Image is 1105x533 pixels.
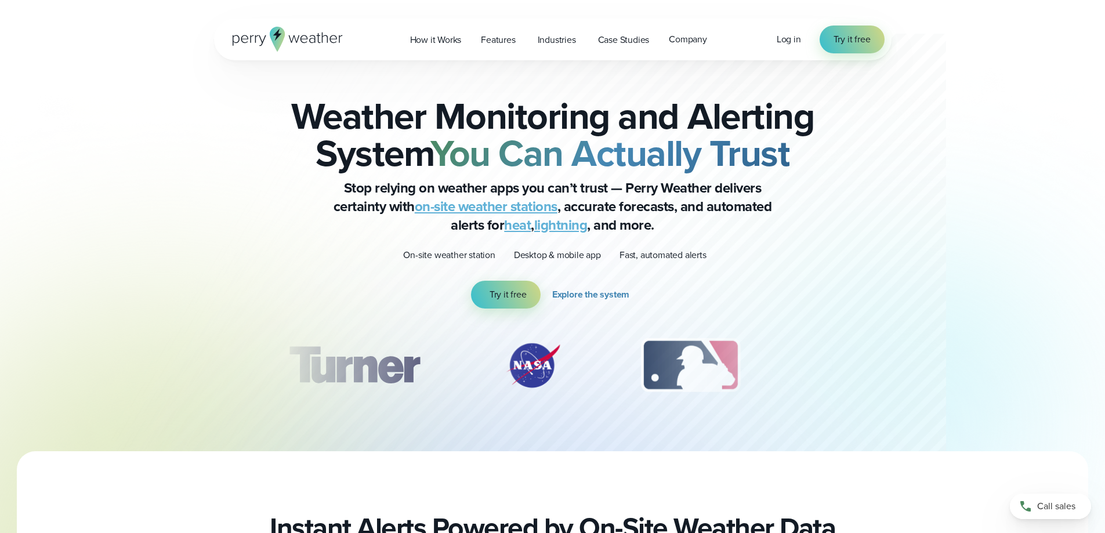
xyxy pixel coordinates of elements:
[430,126,789,180] strong: You Can Actually Trust
[492,336,574,394] img: NASA.svg
[321,179,785,234] p: Stop relying on weather apps you can’t trust — Perry Weather delivers certainty with , accurate f...
[669,32,707,46] span: Company
[1010,494,1091,519] a: Call sales
[403,248,495,262] p: On-site weather station
[415,196,557,217] a: on-site weather stations
[807,336,900,394] img: PGA.svg
[410,33,462,47] span: How it Works
[588,28,660,52] a: Case Studies
[272,97,834,172] h2: Weather Monitoring and Alerting System
[492,336,574,394] div: 2 of 12
[490,288,527,302] span: Try it free
[820,26,885,53] a: Try it free
[552,281,634,309] a: Explore the system
[619,248,707,262] p: Fast, automated alerts
[481,33,515,47] span: Features
[629,336,752,394] div: 3 of 12
[272,336,834,400] div: slideshow
[504,215,531,235] a: heat
[552,288,629,302] span: Explore the system
[538,33,576,47] span: Industries
[834,32,871,46] span: Try it free
[271,336,436,394] div: 1 of 12
[807,336,900,394] div: 4 of 12
[1037,499,1075,513] span: Call sales
[271,336,436,394] img: Turner-Construction_1.svg
[534,215,588,235] a: lightning
[400,28,472,52] a: How it Works
[629,336,752,394] img: MLB.svg
[514,248,601,262] p: Desktop & mobile app
[777,32,801,46] a: Log in
[471,281,541,309] a: Try it free
[598,33,650,47] span: Case Studies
